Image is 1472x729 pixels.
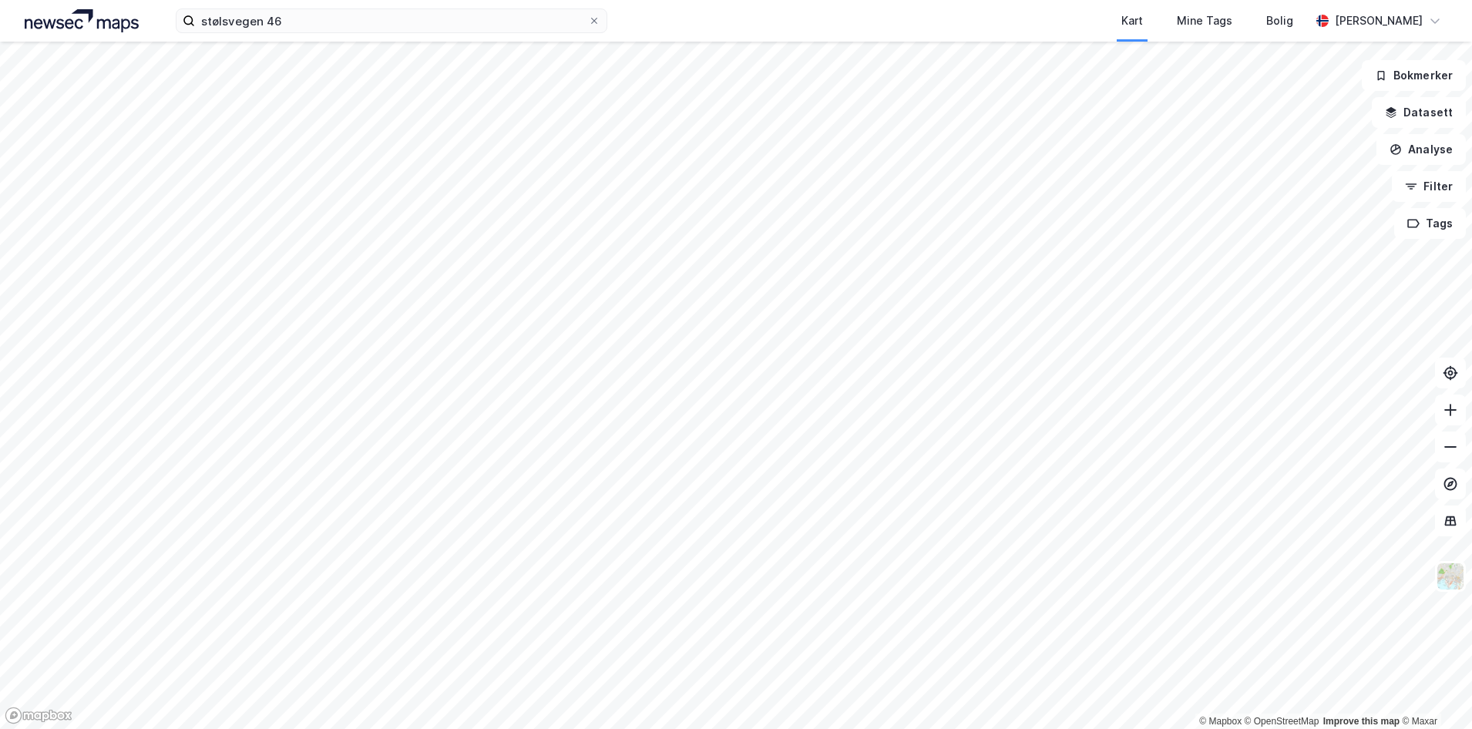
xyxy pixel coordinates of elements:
[1394,208,1466,239] button: Tags
[1121,12,1143,30] div: Kart
[1436,562,1465,591] img: Z
[5,707,72,724] a: Mapbox homepage
[1362,60,1466,91] button: Bokmerker
[1392,171,1466,202] button: Filter
[1395,655,1472,729] iframe: Chat Widget
[1335,12,1423,30] div: [PERSON_NAME]
[195,9,588,32] input: Søk på adresse, matrikkel, gårdeiere, leietakere eller personer
[25,9,139,32] img: logo.a4113a55bc3d86da70a041830d287a7e.svg
[1266,12,1293,30] div: Bolig
[1199,716,1242,727] a: Mapbox
[1376,134,1466,165] button: Analyse
[1372,97,1466,128] button: Datasett
[1177,12,1232,30] div: Mine Tags
[1323,716,1400,727] a: Improve this map
[1395,655,1472,729] div: Kontrollprogram for chat
[1245,716,1319,727] a: OpenStreetMap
